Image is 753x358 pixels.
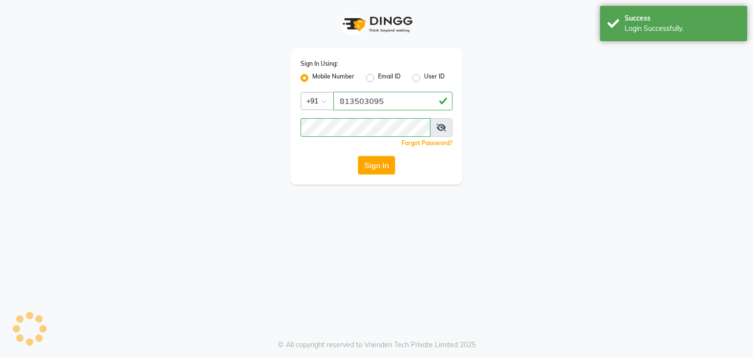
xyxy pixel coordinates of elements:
img: logo1.svg [337,10,416,39]
label: Mobile Number [312,72,354,84]
input: Username [333,92,452,110]
label: User ID [424,72,445,84]
input: Username [301,118,430,137]
label: Email ID [378,72,401,84]
div: Success [625,13,740,24]
div: Login Successfully. [625,24,740,34]
label: Sign In Using: [301,59,338,68]
button: Sign In [358,156,395,175]
a: Forgot Password? [402,139,452,147]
